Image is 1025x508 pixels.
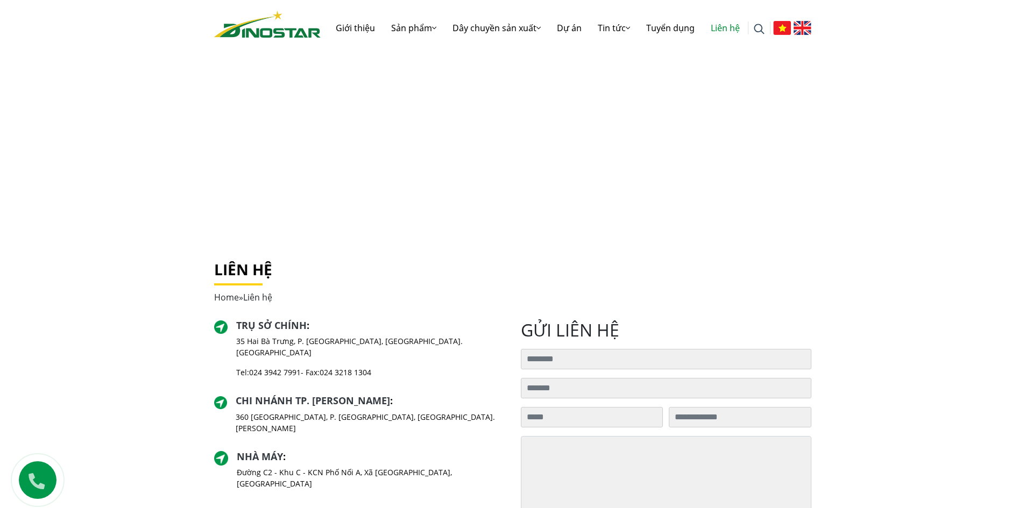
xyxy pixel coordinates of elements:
img: logo [214,11,321,38]
a: Dây chuyền sản xuất [444,11,549,45]
img: Tiếng Việt [773,21,791,35]
p: Tel: - Fax: [236,367,504,378]
img: search [754,24,765,34]
h2: : [236,395,505,407]
img: directer [214,320,228,334]
img: directer [214,451,229,466]
a: Dự án [549,11,590,45]
h2: gửi liên hệ [521,320,811,340]
a: Trụ sở chính [236,319,307,332]
h1: Liên hệ [214,261,811,279]
a: Sản phẩm [383,11,444,45]
a: Home [214,291,239,303]
span: » [214,291,272,303]
img: English [794,21,811,35]
a: 024 3942 7991 [249,367,301,377]
a: Giới thiệu [328,11,383,45]
a: Liên hệ [703,11,748,45]
p: 35 Hai Bà Trưng, P. [GEOGRAPHIC_DATA], [GEOGRAPHIC_DATA]. [GEOGRAPHIC_DATA] [236,335,504,358]
a: Tuyển dụng [638,11,703,45]
a: 024 3218 1304 [320,367,371,377]
span: Liên hệ [243,291,272,303]
p: Đường C2 - Khu C - KCN Phố Nối A, Xã [GEOGRAPHIC_DATA], [GEOGRAPHIC_DATA] [237,467,504,489]
a: Tin tức [590,11,638,45]
a: Chi nhánh TP. [PERSON_NAME] [236,394,390,407]
h2: : [237,451,504,463]
h2: : [236,320,504,332]
p: 360 [GEOGRAPHIC_DATA], P. [GEOGRAPHIC_DATA], [GEOGRAPHIC_DATA]. [PERSON_NAME] [236,411,505,434]
img: directer [214,396,227,409]
a: Nhà máy [237,450,283,463]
